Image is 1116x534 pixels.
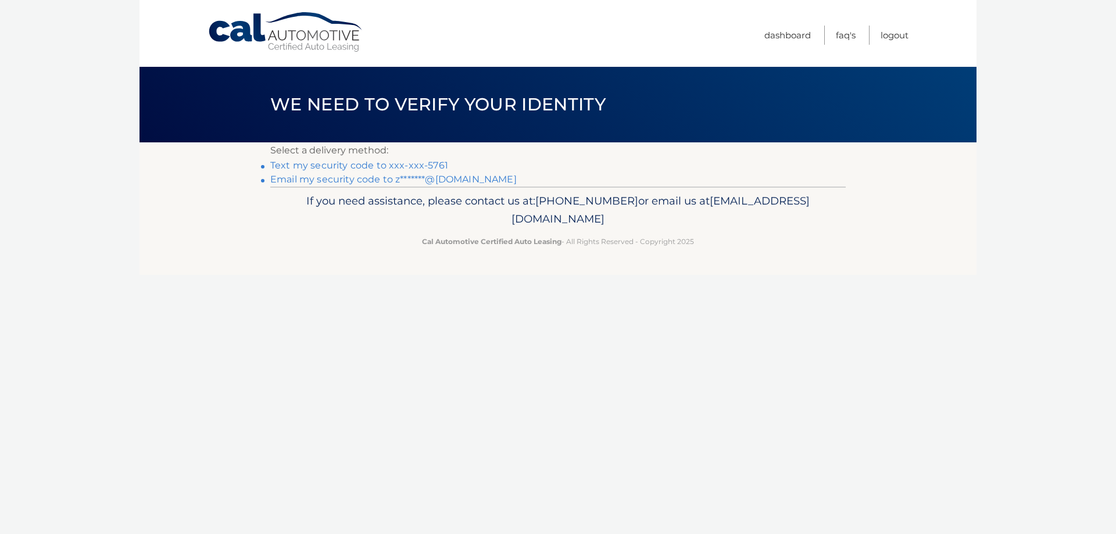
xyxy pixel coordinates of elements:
p: - All Rights Reserved - Copyright 2025 [278,235,838,248]
p: Select a delivery method: [270,142,846,159]
span: We need to verify your identity [270,94,606,115]
a: Email my security code to z*******@[DOMAIN_NAME] [270,174,517,185]
a: FAQ's [836,26,856,45]
strong: Cal Automotive Certified Auto Leasing [422,237,561,246]
a: Logout [881,26,908,45]
p: If you need assistance, please contact us at: or email us at [278,192,838,229]
a: Cal Automotive [208,12,364,53]
a: Dashboard [764,26,811,45]
a: Text my security code to xxx-xxx-5761 [270,160,448,171]
span: [PHONE_NUMBER] [535,194,638,207]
